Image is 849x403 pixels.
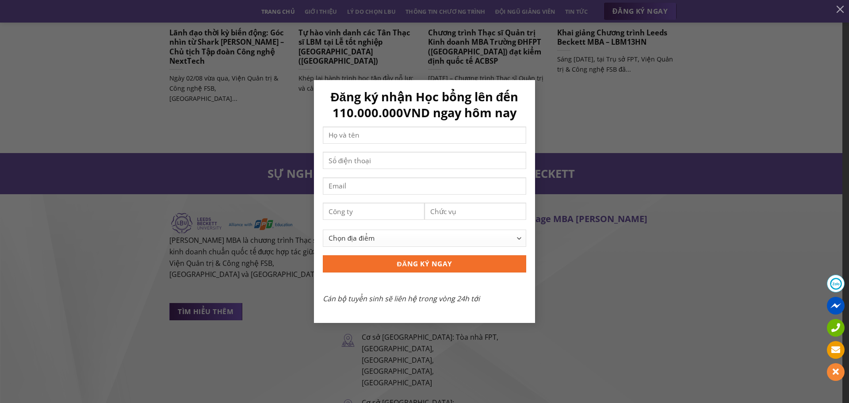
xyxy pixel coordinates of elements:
[323,127,526,144] input: Họ và tên
[323,294,480,303] em: Cán bộ tuyển sinh sẽ liên hệ trong vòng 24h tới
[323,89,526,120] h1: Đăng ký nhận Học bổng lên đến 110.000.000VND ngay hôm nay
[323,177,526,195] input: Email
[323,255,526,273] input: ĐĂNG KÝ NGAY
[424,203,526,220] input: Chức vụ
[323,203,424,220] input: Công ty
[323,89,526,305] form: Contact form
[323,152,526,169] input: Số điện thoại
